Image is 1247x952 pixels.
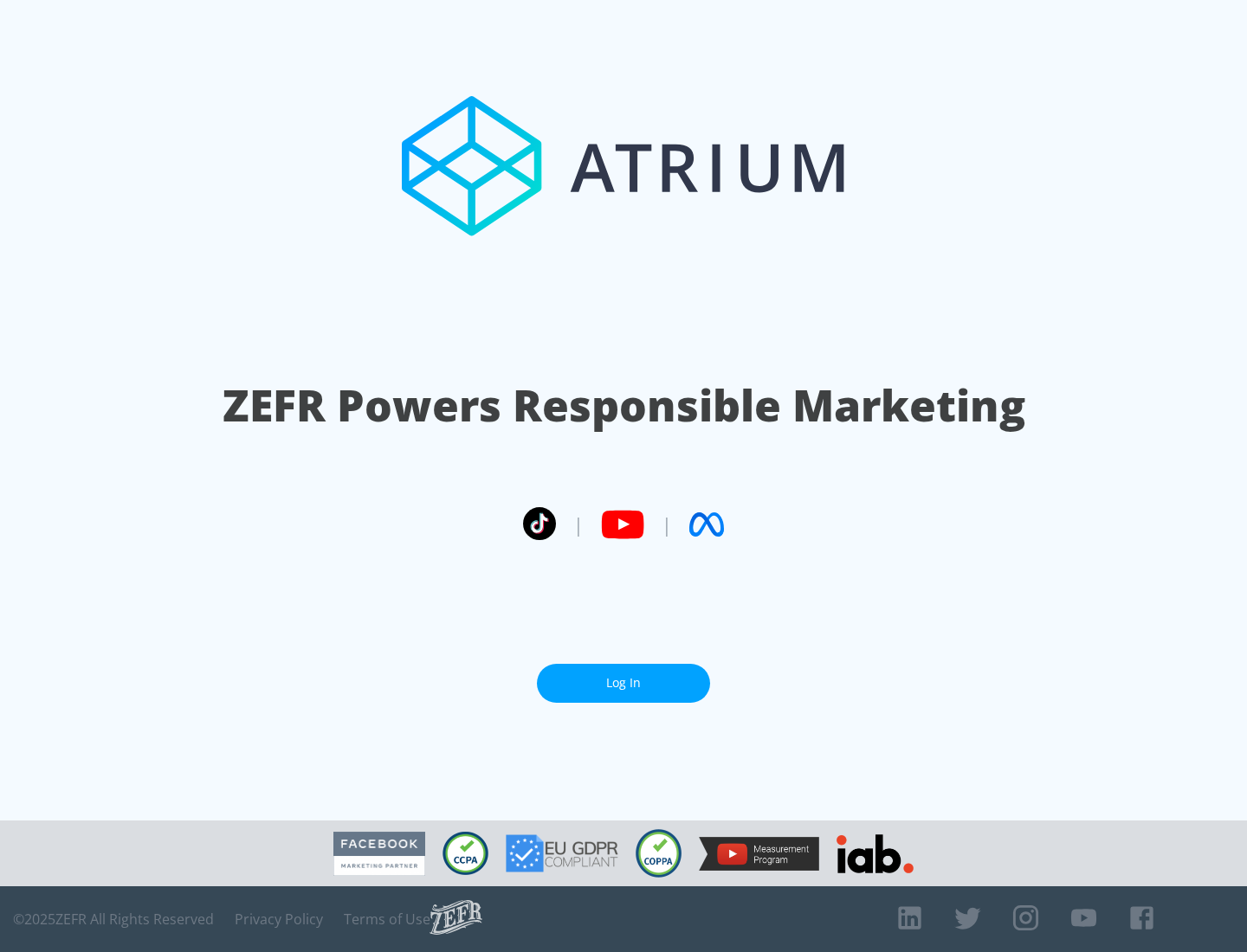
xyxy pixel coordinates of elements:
img: IAB [837,834,914,873]
span: © 2025 ZEFR All Rights Reserved [13,910,214,928]
img: GDPR Compliant [506,834,618,872]
a: Privacy Policy [235,910,323,928]
a: Terms of Use [344,910,430,928]
img: COPPA Compliant [636,829,682,878]
img: Facebook Marketing Partner [333,832,425,876]
img: YouTube Measurement Program [699,837,819,871]
h1: ZEFR Powers Responsible Marketing [223,376,1025,435]
span: | [573,511,584,537]
a: Log In [537,664,710,703]
span: | [662,511,672,537]
img: CCPA Compliant [443,832,488,875]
